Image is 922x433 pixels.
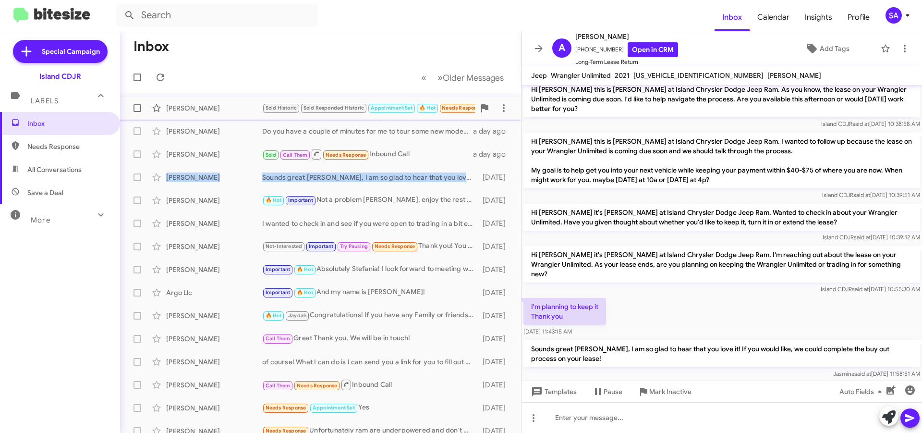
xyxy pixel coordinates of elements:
[630,383,699,400] button: Mark Inactive
[416,68,510,87] nav: Page navigation example
[297,383,338,389] span: Needs Response
[166,149,262,159] div: [PERSON_NAME]
[340,243,368,249] span: Try Pausing
[777,40,876,57] button: Add Tags
[288,312,306,319] span: Jaydah
[523,204,920,231] p: Hi [PERSON_NAME] it's [PERSON_NAME] at Island Chrysler Dodge Jeep Ram. Wanted to check in about y...
[854,234,871,241] span: said at
[822,191,920,198] span: Island CDJR [DATE] 10:39:51 AM
[523,340,920,367] p: Sounds great [PERSON_NAME], I am so glad to hear that you love it! If you would like, we could co...
[326,152,366,158] span: Needs Response
[529,383,577,400] span: Templates
[303,105,364,111] span: Sold Responded Historic
[266,405,306,411] span: Needs Response
[840,3,877,31] a: Profile
[166,265,262,274] div: [PERSON_NAME]
[262,287,478,298] div: And my name is [PERSON_NAME]!
[262,195,478,206] div: Not a problem [PERSON_NAME], enjoy the rest of your weeK!
[478,219,513,228] div: [DATE]
[558,40,565,56] span: A
[478,196,513,205] div: [DATE]
[31,97,59,105] span: Labels
[478,173,513,182] div: [DATE]
[266,312,282,319] span: 🔥 Hot
[297,289,313,296] span: 🔥 Hot
[262,126,473,136] div: Do you have a couple of minutes for me to tour some new models, we can go over some new leases, a...
[266,105,297,111] span: Sold Historic
[166,380,262,390] div: [PERSON_NAME]
[633,71,764,80] span: [US_VEHICLE_IDENTIFICATION_NUMBER]
[854,370,871,377] span: said at
[886,7,902,24] div: SA
[478,242,513,251] div: [DATE]
[421,72,426,84] span: «
[442,105,483,111] span: Needs Response
[443,73,504,83] span: Older Messages
[266,266,291,272] span: Important
[31,216,50,224] span: More
[262,219,478,228] div: I wanted to check in and see if you were open to trading in a bit early!
[715,3,750,31] a: Inbox
[27,165,82,174] span: All Conversations
[262,264,478,275] div: Absolutely Stefania! I look forward to meeting with you then!
[166,173,262,182] div: [PERSON_NAME]
[852,285,869,293] span: said at
[767,71,821,80] span: [PERSON_NAME]
[832,383,893,400] button: Auto Fields
[551,71,611,80] span: Wrangler Unlimited
[575,31,678,42] span: [PERSON_NAME]
[166,334,262,344] div: [PERSON_NAME]
[262,379,478,391] div: Inbound Call
[166,357,262,367] div: [PERSON_NAME]
[523,81,920,117] p: Hi [PERSON_NAME] this is [PERSON_NAME] at Island Chrysler Dodge Jeep Ram. As you know, the lease ...
[615,71,630,80] span: 2021
[166,288,262,297] div: Argo Llc
[437,72,443,84] span: »
[877,7,911,24] button: SA
[478,403,513,413] div: [DATE]
[27,119,109,128] span: Inbox
[262,310,478,321] div: Congratulations! If you have any Family or friends to refer us to That will be greatly Appreciated!
[375,243,415,249] span: Needs Response
[371,105,413,111] span: Appointment Set
[432,68,510,87] button: Next
[266,152,277,158] span: Sold
[42,47,100,56] span: Special Campaign
[419,105,436,111] span: 🔥 Hot
[833,370,920,377] span: Jasmina [DATE] 11:58:51 AM
[13,40,108,63] a: Special Campaign
[262,148,473,160] div: Inbound Call
[750,3,797,31] a: Calendar
[584,383,630,400] button: Pause
[262,241,478,252] div: Thank you! You do the same!
[262,333,478,344] div: Great Thank you, We will be in touch!
[797,3,840,31] a: Insights
[288,197,313,203] span: Important
[266,383,291,389] span: Call Them
[415,68,432,87] button: Previous
[27,188,63,198] span: Save a Deal
[262,402,478,413] div: Yes
[523,298,606,325] p: I'm planning to keep it Thank you
[575,42,678,57] span: [PHONE_NUMBER]
[478,357,513,367] div: [DATE]
[531,71,547,80] span: Jeep
[820,40,849,57] span: Add Tags
[821,285,920,293] span: Island CDJR [DATE] 10:55:30 AM
[262,357,478,367] div: of course! What I can do is I can send you a link for you to fill out since I haven't seen the ca...
[821,120,920,127] span: Island CDJR [DATE] 10:38:58 AM
[823,234,920,241] span: Island CDJR [DATE] 10:39:12 AM
[478,288,513,297] div: [DATE]
[473,149,513,159] div: a day ago
[39,72,81,81] div: Island CDJR
[266,243,303,249] span: Not-Interested
[266,197,282,203] span: 🔥 Hot
[649,383,691,400] span: Mark Inactive
[628,42,678,57] a: Open in CRM
[116,4,318,27] input: Search
[473,126,513,136] div: a day ago
[523,246,920,283] p: Hi [PERSON_NAME] it's [PERSON_NAME] at Island Chrysler Dodge Jeep Ram. I'm reaching out about the...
